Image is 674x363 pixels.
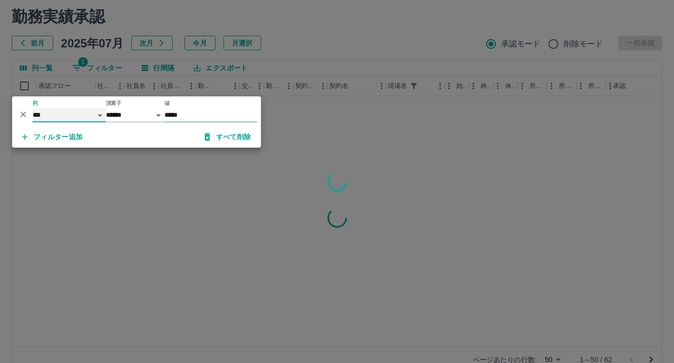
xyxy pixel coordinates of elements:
[197,128,259,146] button: すべて削除
[33,100,38,107] label: 列
[16,107,31,122] button: 削除
[106,100,122,107] label: 演算子
[14,128,91,146] button: フィルター追加
[164,100,170,107] label: 値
